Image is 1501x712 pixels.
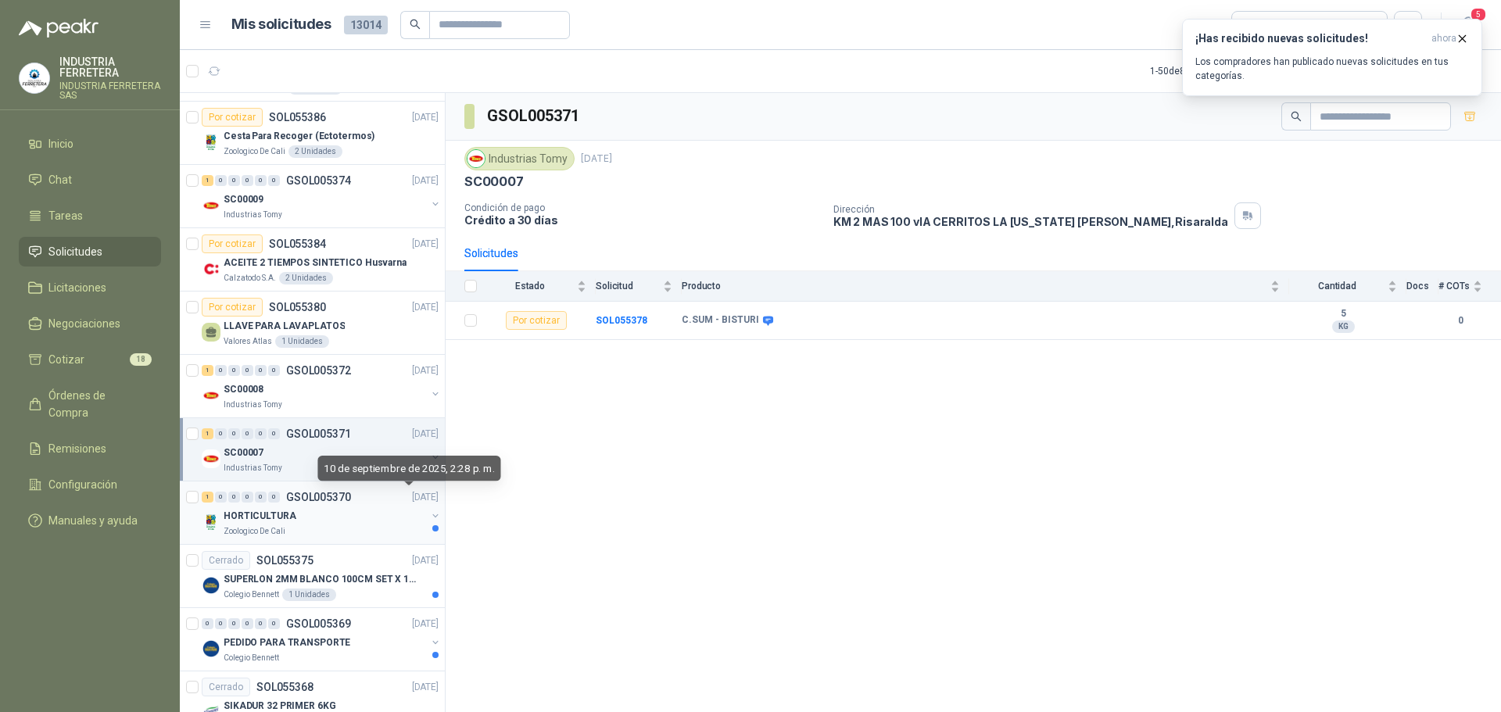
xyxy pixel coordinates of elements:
[48,440,106,457] span: Remisiones
[412,174,439,188] p: [DATE]
[467,150,485,167] img: Company Logo
[202,678,250,696] div: Cerrado
[1289,271,1406,302] th: Cantidad
[202,175,213,186] div: 1
[202,618,213,629] div: 0
[1241,16,1274,34] div: Todas
[464,213,821,227] p: Crédito a 30 días
[202,171,442,221] a: 1 0 0 0 0 0 GSOL005374[DATE] Company LogoSC00009Industrias Tomy
[286,365,351,376] p: GSOL005372
[48,387,146,421] span: Órdenes de Compra
[282,589,336,601] div: 1 Unidades
[224,192,263,207] p: SC00009
[224,572,418,587] p: SUPERLON 2MM BLANCO 100CM SET X 150 METROS
[202,424,442,474] a: 1 0 0 0 0 0 GSOL005371[DATE] Company LogoSC00007Industrias Tomy
[224,256,407,270] p: ACEITE 2 TIEMPOS SINTETICO Husvarna
[19,470,161,499] a: Configuración
[215,428,227,439] div: 0
[19,201,161,231] a: Tareas
[180,228,445,292] a: Por cotizarSOL055384[DATE] Company LogoACEITE 2 TIEMPOS SINTETICO HusvarnaCalzatodo S.A.2 Unidades
[202,639,220,658] img: Company Logo
[487,104,582,128] h3: GSOL005371
[833,215,1228,228] p: KM 2 MAS 100 vIA CERRITOS LA [US_STATE] [PERSON_NAME] , Risaralda
[19,381,161,428] a: Órdenes de Compra
[464,202,821,213] p: Condición de pago
[269,238,326,249] p: SOL055384
[224,652,279,664] p: Colegio Bennett
[682,281,1267,292] span: Producto
[286,492,351,503] p: GSOL005370
[48,207,83,224] span: Tareas
[464,174,524,190] p: SC00007
[19,506,161,535] a: Manuales y ayuda
[224,319,345,334] p: LLAVE PARA LAVAPLATOS
[202,298,263,317] div: Por cotizar
[59,56,161,78] p: INDUSTRIA FERRETERA
[215,175,227,186] div: 0
[596,271,682,302] th: Solicitud
[412,427,439,442] p: [DATE]
[412,363,439,378] p: [DATE]
[202,386,220,405] img: Company Logo
[19,345,161,374] a: Cotizar18
[1438,281,1470,292] span: # COTs
[19,19,99,38] img: Logo peakr
[1406,271,1438,302] th: Docs
[275,335,329,348] div: 1 Unidades
[255,492,267,503] div: 0
[224,209,282,221] p: Industrias Tomy
[215,618,227,629] div: 0
[1291,111,1302,122] span: search
[1150,59,1252,84] div: 1 - 50 de 8119
[224,335,272,348] p: Valores Atlas
[59,81,161,100] p: INDUSTRIA FERRETERA SAS
[231,13,331,36] h1: Mis solicitudes
[286,175,351,186] p: GSOL005374
[242,175,253,186] div: 0
[224,635,350,650] p: PEDIDO PARA TRANSPORTE
[224,589,279,601] p: Colegio Bennett
[1454,11,1482,39] button: 5
[268,175,280,186] div: 0
[48,279,106,296] span: Licitaciones
[202,551,250,570] div: Cerrado
[464,245,518,262] div: Solicitudes
[268,428,280,439] div: 0
[202,361,442,411] a: 1 0 0 0 0 0 GSOL005372[DATE] Company LogoSC00008Industrias Tomy
[202,365,213,376] div: 1
[1289,308,1397,320] b: 5
[1470,7,1487,22] span: 5
[228,365,240,376] div: 0
[286,428,351,439] p: GSOL005371
[130,353,152,366] span: 18
[224,462,282,474] p: Industrias Tomy
[224,129,374,144] p: Cesta Para Recoger (Ectotermos)
[19,129,161,159] a: Inicio
[255,365,267,376] div: 0
[1332,320,1355,333] div: KG
[255,618,267,629] div: 0
[412,490,439,505] p: [DATE]
[202,196,220,215] img: Company Logo
[268,618,280,629] div: 0
[256,555,313,566] p: SOL055375
[224,272,276,284] p: Calzatodo S.A.
[224,145,285,158] p: Zoologico De Cali
[48,512,138,529] span: Manuales y ayuda
[19,309,161,338] a: Negociaciones
[1195,32,1425,45] h3: ¡Has recibido nuevas solicitudes!
[224,382,263,397] p: SC00008
[242,365,253,376] div: 0
[1438,313,1482,328] b: 0
[506,311,567,330] div: Por cotizar
[269,112,326,123] p: SOL055386
[48,171,72,188] span: Chat
[48,315,120,332] span: Negociaciones
[288,145,342,158] div: 2 Unidades
[596,281,660,292] span: Solicitud
[19,434,161,463] a: Remisiones
[48,351,84,368] span: Cotizar
[486,281,574,292] span: Estado
[596,315,647,326] a: SOL055378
